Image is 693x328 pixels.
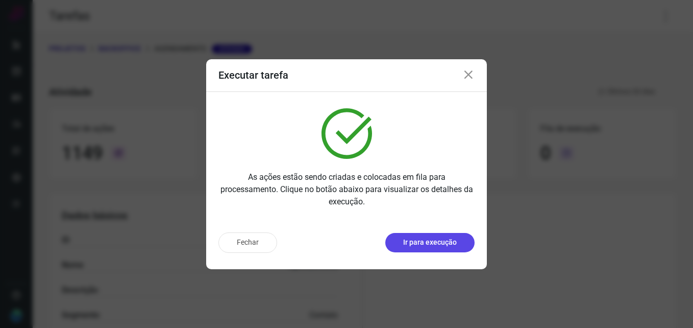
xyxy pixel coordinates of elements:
button: Ir para execução [385,233,475,252]
h3: Executar tarefa [218,69,288,81]
p: As ações estão sendo criadas e colocadas em fila para processamento. Clique no botão abaixo para ... [218,171,475,208]
img: verified.svg [321,108,372,159]
button: Fechar [218,232,277,253]
p: Ir para execução [403,237,457,248]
